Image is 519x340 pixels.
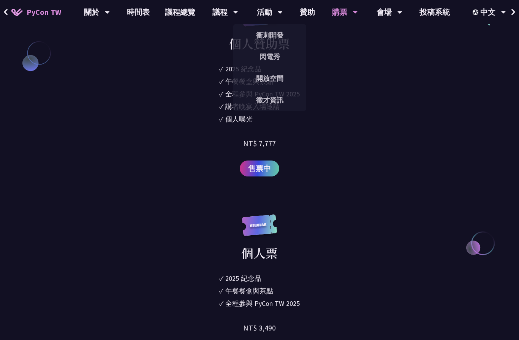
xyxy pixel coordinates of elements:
img: Locale Icon [473,9,480,15]
div: 個人贊助票 [229,34,290,52]
div: NT$ 7,777 [243,138,276,149]
div: 2025 紀念品 [225,273,261,283]
li: ✓ [219,64,300,74]
div: 2025 紀念品 [225,64,261,74]
div: 全程參與 PyCon TW 2025 [225,89,300,99]
a: 徵才資訊 [233,91,306,109]
a: 閃電秀 [233,48,306,66]
li: ✓ [219,76,300,87]
div: 全程參與 PyCon TW 2025 [225,298,300,309]
div: 個人票 [241,244,278,262]
span: PyCon TW [27,6,61,18]
div: 午餐餐盒與茶點 [225,286,273,296]
img: Home icon of PyCon TW 2025 [11,8,23,16]
a: 衝刺開發 [233,26,306,44]
li: ✓ [219,89,300,99]
li: ✓ [219,298,300,309]
div: 個人曝光 [225,114,253,124]
li: ✓ [219,286,300,296]
div: 午餐餐盒與茶點 [225,76,273,87]
a: 開放空間 [233,69,306,87]
div: NT$ 3,490 [243,322,276,334]
li: ✓ [219,273,300,283]
a: 售票中 [240,161,279,176]
span: 售票中 [248,163,271,174]
li: ✓ [219,101,300,112]
img: regular.8f272d9.svg [241,214,278,244]
li: ✓ [219,114,300,124]
div: 講者晚宴入場邀請 [225,101,280,112]
a: PyCon TW [4,3,69,22]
